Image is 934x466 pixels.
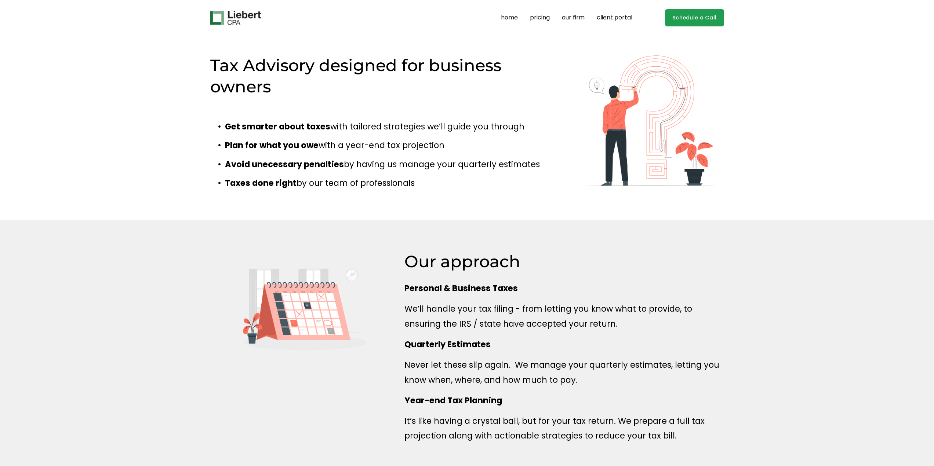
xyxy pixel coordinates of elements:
[530,12,550,24] a: pricing
[665,9,724,26] a: Schedule a Call
[404,251,724,272] h2: Our approach
[225,119,552,134] p: with tailored strategies we’ll guide you through
[404,414,724,443] p: It’s like having a crystal ball, but for your tax return. We prepare a full tax projection along ...
[562,12,585,24] a: our firm
[225,177,297,189] strong: Taxes done right
[225,139,319,151] strong: Plan for what you owe
[225,176,552,190] p: by our team of professionals
[225,121,330,132] strong: Get smarter about taxes
[225,158,344,170] strong: Avoid unecessary penalties
[404,282,518,294] strong: Personal & Business Taxes
[210,55,530,97] h2: Tax Advisory designed for business owners
[597,12,632,24] a: client portal
[225,157,552,172] p: by having us manage your quarterly estimates
[404,338,491,350] strong: Quarterly Estimates
[225,138,552,153] p: with a year-end tax projection
[404,301,724,331] p: We’ll handle your tax filing - from letting you know what to provide, to ensuring the IRS / state...
[501,12,518,24] a: home
[404,357,724,387] p: Never let these slip again. We manage your quarterly estimates, letting you know when, where, and...
[404,395,502,406] strong: Year-end Tax Planning
[210,11,261,25] img: Liebert CPA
